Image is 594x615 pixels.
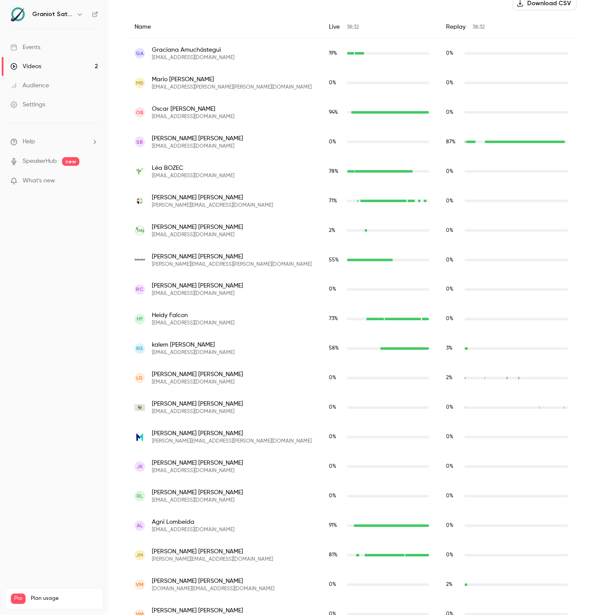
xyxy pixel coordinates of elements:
div: carmen.gutierrez@effem.com [126,423,577,452]
span: 0 % [446,523,454,529]
div: Luuk says… [7,183,167,220]
div: graciana.amuchastegui@gmail.com [126,39,577,69]
span: [EMAIL_ADDRESS][DOMAIN_NAME] [152,379,243,386]
span: 0 % [329,582,336,588]
span: Live watch time [329,581,343,589]
span: [EMAIL_ADDRESS][DOMAIN_NAME] [152,350,234,357]
span: [EMAIL_ADDRESS][DOMAIN_NAME] [152,54,234,61]
div: Name [126,16,320,39]
span: 2 % [329,228,335,233]
span: Replay watch time [446,138,460,146]
div: kalemgarcia19@gmail.com [126,334,577,364]
span: [EMAIL_ADDRESS][DOMAIN_NAME] [152,320,234,327]
span: [PERSON_NAME] [PERSON_NAME] [152,400,243,409]
span: Live watch time [329,227,343,235]
div: When downloading the csv from the registrations tab, one of the columns is "confirmed" what does ... [31,100,167,136]
span: Live watch time [329,197,343,205]
span: [PERSON_NAME] [PERSON_NAME] [152,193,273,202]
span: Live watch time [329,463,343,471]
span: 87 % [446,139,456,145]
span: Replay watch time [446,345,460,353]
span: [PERSON_NAME][EMAIL_ADDRESS][PERSON_NAME][DOMAIN_NAME] [152,438,312,445]
span: Replay watch time [446,315,460,323]
div: johnny.personal12@gmail.com [126,541,577,570]
div: Settings [10,100,45,109]
span: 2 % [446,376,453,381]
div: it's there to show if people have interacted with a CTA in one of the emails we send out [14,188,135,214]
span: Live watch time [329,138,343,146]
div: karen.castaneda@solidaridadnetwork.org [126,245,577,275]
div: Operator says… [7,42,167,100]
span: 0 % [446,405,454,410]
img: Graniot Satellite Technologies SL [11,7,25,21]
div: oscarfbordac@gmail.com [126,98,577,127]
span: Replay watch time [446,109,460,116]
span: Live watch time [329,552,343,559]
img: ecoterrae.com [135,196,145,206]
span: OB [136,109,144,116]
span: 0 % [446,51,454,56]
span: Agni Lombeida [152,518,234,527]
h1: Luuk [42,4,59,11]
span: AL [137,522,143,530]
span: [PERSON_NAME] [PERSON_NAME] [152,489,243,497]
div: it's there to show if people have interacted with a CTA in one of the emails we send out [7,183,142,219]
b: Luuk [54,145,69,152]
div: Audience [10,81,49,90]
span: Replay watch time [446,463,460,471]
span: SB [136,138,143,146]
span: RC [136,286,144,294]
span: Pro [11,594,26,604]
span: Replay watch time [446,433,460,441]
span: HF [137,315,143,323]
span: Live watch time [329,433,343,441]
div: Give the team a way to reach you: [7,22,126,41]
span: 0 % [329,494,336,499]
span: 0 % [329,139,336,145]
span: [PERSON_NAME] [PERSON_NAME] [152,223,243,231]
span: kg [136,345,143,353]
span: 55 % [329,258,339,263]
span: 0 % [446,435,454,440]
span: [PERSON_NAME] [PERSON_NAME] [152,459,243,468]
div: Luuk • 2h ago [14,257,51,262]
button: go back [6,3,22,20]
div: Close [152,3,168,19]
span: [DOMAIN_NAME][EMAIL_ADDRESS][DOMAIN_NAME] [152,586,274,593]
span: Replay watch time [446,286,460,294]
span: 0 % [329,287,336,292]
span: [PERSON_NAME] [PERSON_NAME] [152,252,312,261]
button: Start recording [55,284,62,291]
button: Emoji picker [13,284,20,291]
span: Replay watch time [446,493,460,500]
div: rommelchavarria47@gmail.com [126,275,577,304]
span: Live watch time [329,522,343,530]
span: [EMAIL_ADDRESS][DOMAIN_NAME] [152,527,234,534]
span: [PERSON_NAME] [PERSON_NAME] [152,577,274,586]
span: 91 % [329,523,337,529]
span: kalem [PERSON_NAME] [152,341,234,350]
span: rl [137,493,143,500]
span: 38:32 [473,25,485,30]
span: Replay watch time [446,256,460,264]
span: 78 % [329,169,338,174]
span: Replay watch time [446,227,460,235]
button: Send a message… [149,281,163,295]
span: VM [136,581,144,589]
span: [PERSON_NAME][EMAIL_ADDRESS][PERSON_NAME][DOMAIN_NAME] [152,261,312,268]
span: [EMAIL_ADDRESS][DOMAIN_NAME] [152,143,243,150]
span: 0 % [446,110,454,115]
span: Replay watch time [446,581,460,589]
span: 0 % [446,494,454,499]
span: Plan usage [31,595,98,602]
div: alegallgo@gmail.com [126,364,577,393]
span: 0 % [329,464,336,470]
div: jcalderon@inn.com.co [126,216,577,245]
span: Live watch time [329,50,343,57]
span: 0 % [446,258,454,263]
span: Live watch time [329,345,343,353]
span: Replay watch time [446,522,460,530]
div: Operator says… [7,22,167,42]
div: mario.barboza.romero@gmail.com [126,68,577,98]
div: sbotero1011@gmail.com [126,127,577,157]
